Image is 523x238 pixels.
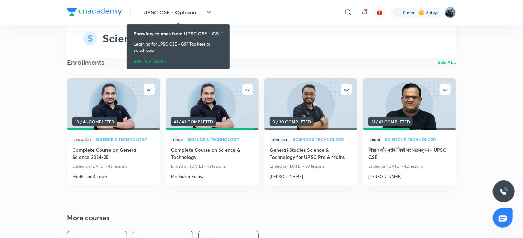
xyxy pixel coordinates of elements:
img: new-thumbnail [66,78,161,131]
a: new-thumbnail0 / 30 COMPLETED [264,78,357,130]
h2: More courses [67,213,357,223]
a: Science & Technology [385,137,451,142]
img: syllabus-subject-icon [83,32,97,45]
h2: Science & Technology [102,30,214,47]
h4: Enrollments [67,57,105,67]
span: Hinglish [72,136,93,143]
div: SWITCH GOAL [134,56,223,64]
a: Science & Technology [293,137,352,142]
a: General Studies Science & Technology for UPSC Pre & Mains [270,146,352,162]
span: Hindi [368,136,382,143]
a: Complete Course on General Science 2024-25 [72,146,155,162]
img: new-thumbnail [263,78,358,131]
a: Madhukar Kotawe [72,171,155,180]
p: Learning for UPSC CSE - GS? Tap here to switch goal [134,41,223,53]
p: Ended on [DATE] • 43 lessons [171,162,253,171]
img: new-thumbnail [165,78,259,131]
p: Ended on [DATE] • 30 lessons [270,162,352,171]
a: Science & Technology [187,137,253,142]
p: Ended on [DATE] • 46 lessons [72,162,155,171]
img: streak [418,9,425,16]
a: [PERSON_NAME] [270,171,352,180]
a: Science & Technology [96,137,155,142]
p: Ended on [DATE] • 42 lessons [368,162,451,171]
button: avatar [374,7,385,18]
a: Complete Course on Science & Technology [171,146,253,162]
a: new-thumbnail13 / 46 COMPLETED [67,78,160,130]
button: UPSC CSE - Optiona ... [139,5,217,19]
span: 0 / 30 COMPLETED [270,117,314,126]
a: new-thumbnail21 / 42 COMPLETED [363,78,456,130]
span: Hindi [171,136,185,143]
span: Hinglish [270,136,290,143]
h6: Showing courses from UPSC CSE - GS [134,30,219,37]
img: I A S babu [445,7,456,18]
a: new-thumbnail41 / 43 COMPLETED [166,78,259,130]
span: 13 / 46 COMPLETED [72,117,117,126]
img: avatar [377,9,383,15]
a: [PERSON_NAME] [368,171,451,180]
a: Madhukar Kotawe [171,171,253,180]
span: 21 / 42 COMPLETED [368,117,413,126]
a: Company Logo [67,8,122,17]
a: SEE ALL [438,60,456,65]
span: 41 / 43 COMPLETED [171,117,216,126]
img: Company Logo [67,8,122,16]
img: ttu [500,187,508,196]
img: new-thumbnail [362,78,457,131]
a: विज्ञान और प्रौद्योगिकी पर पाठ्यक्रम - UPSC CSE [368,146,451,162]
